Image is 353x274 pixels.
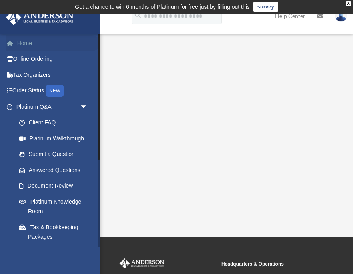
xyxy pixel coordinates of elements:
img: User Pic [335,10,347,22]
a: Submit a Question [11,146,100,162]
iframe: <span data-mce-type="bookmark" style="display: inline-block; width: 0px; overflow: hidden; line-h... [108,51,343,182]
a: Home [6,35,100,51]
a: Online Ordering [6,51,100,67]
a: Answered Questions [11,162,100,178]
div: Get a chance to win 6 months of Platinum for free just by filling out this [75,2,250,12]
a: Land Trust & Deed Forum [11,245,100,270]
div: NEW [46,85,64,97]
img: Anderson Advisors Platinum Portal [118,258,166,269]
a: survey [253,2,278,12]
span: arrow_drop_down [80,99,96,115]
a: Platinum Q&Aarrow_drop_down [6,99,100,115]
a: menu [108,14,118,21]
i: menu [108,11,118,21]
a: Platinum Walkthrough [11,130,96,146]
a: Tax Organizers [6,67,100,83]
a: Tax & Bookkeeping Packages [11,219,100,245]
a: Document Review [11,178,100,194]
i: search [134,11,142,20]
a: Platinum Knowledge Room [11,194,100,219]
img: Anderson Advisors Platinum Portal [4,10,76,25]
small: Headquarters & Operations [221,260,319,268]
a: Client FAQ [11,115,100,131]
a: Order StatusNEW [6,83,100,99]
div: close [346,1,351,6]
